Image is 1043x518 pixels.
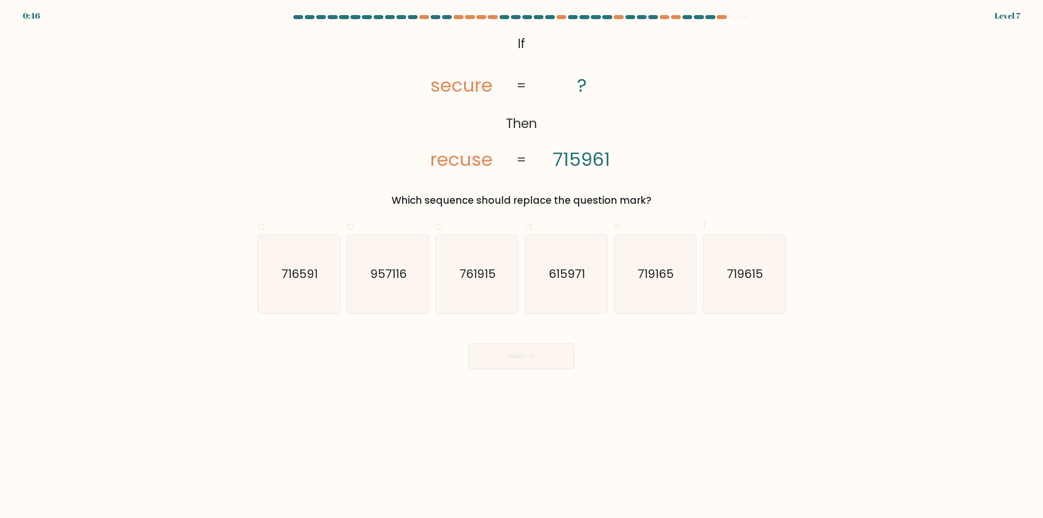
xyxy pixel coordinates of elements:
text: 957116 [370,266,407,282]
text: 615971 [549,266,585,282]
text: 719165 [638,266,674,282]
tspan: = [517,151,526,169]
span: c. [436,218,444,234]
span: e. [614,218,623,234]
tspan: 715961 [553,146,610,172]
tspan: If [518,35,525,53]
tspan: secure [430,72,493,98]
span: a. [257,218,267,234]
div: 0:46 [23,10,40,22]
span: d. [525,218,535,234]
span: b. [347,218,356,234]
div: Level 7 [995,10,1020,22]
text: 716591 [282,266,318,282]
text: 761915 [460,266,496,282]
div: Which sequence should replace the question mark? [262,193,781,208]
tspan: ? [577,72,587,98]
span: f. [703,218,709,234]
button: Next [469,343,574,369]
tspan: = [517,77,526,95]
svg: @import url('[URL][DOMAIN_NAME]); [406,31,637,174]
tspan: recuse [430,146,493,172]
text: 719615 [727,266,763,282]
tspan: Then [506,115,537,132]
